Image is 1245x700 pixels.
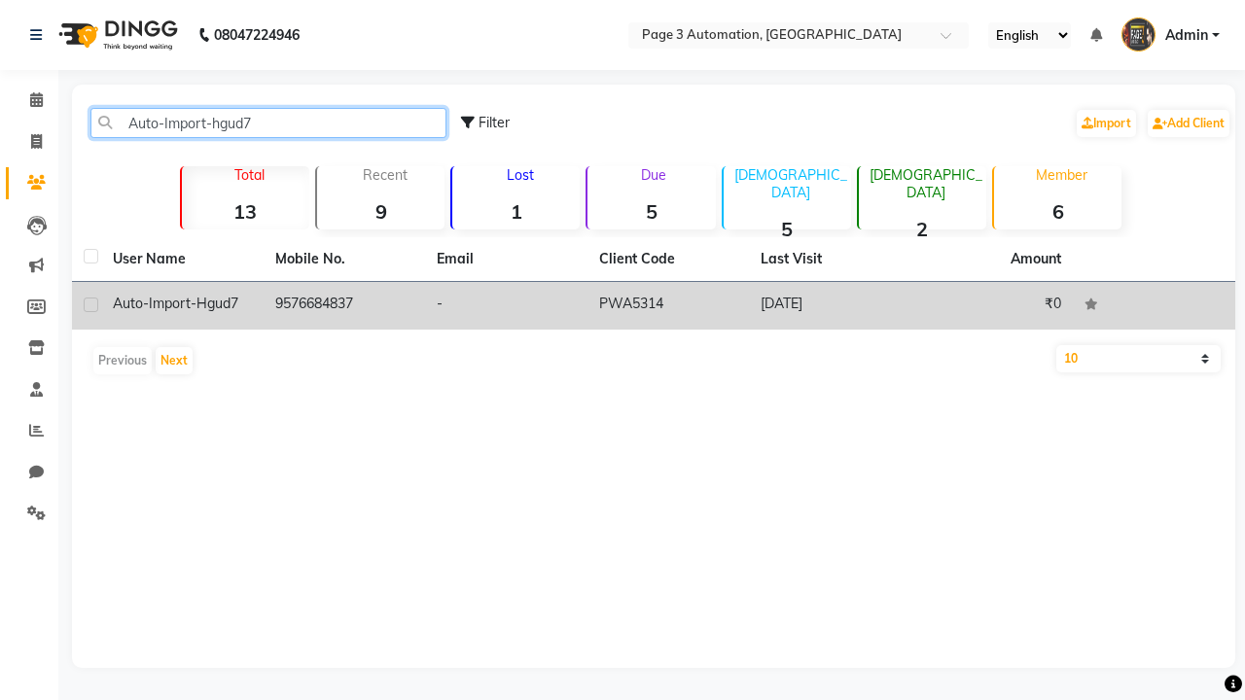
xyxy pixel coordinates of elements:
[325,166,445,184] p: Recent
[1165,25,1208,46] span: Admin
[1121,17,1156,52] img: Admin
[911,282,1074,330] td: ₹0
[452,199,580,224] strong: 1
[90,108,446,138] input: Search by Name/Mobile/Email/Code
[182,199,309,224] strong: 13
[460,166,580,184] p: Lost
[156,347,193,374] button: Next
[264,237,426,282] th: Mobile No.
[591,166,715,184] p: Due
[1077,110,1136,137] a: Import
[749,237,911,282] th: Last Visit
[50,8,183,62] img: logo
[587,199,715,224] strong: 5
[587,237,750,282] th: Client Code
[317,199,445,224] strong: 9
[587,282,750,330] td: PWA5314
[101,237,264,282] th: User Name
[867,166,986,201] p: [DEMOGRAPHIC_DATA]
[994,199,1121,224] strong: 6
[1148,110,1229,137] a: Add Client
[724,217,851,241] strong: 5
[425,282,587,330] td: -
[264,282,426,330] td: 9576684837
[731,166,851,201] p: [DEMOGRAPHIC_DATA]
[190,166,309,184] p: Total
[479,114,510,131] span: Filter
[859,217,986,241] strong: 2
[749,282,911,330] td: [DATE]
[214,8,300,62] b: 08047224946
[425,237,587,282] th: Email
[999,237,1073,281] th: Amount
[1002,166,1121,184] p: Member
[113,295,238,312] span: Auto-Import-hgud7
